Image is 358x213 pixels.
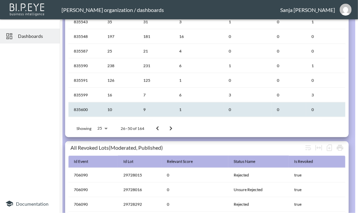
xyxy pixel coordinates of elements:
[123,158,142,166] span: Id Lot
[306,15,350,29] th: 1
[5,200,55,208] a: Documentation
[68,102,102,117] th: 835600
[272,44,306,58] th: 0
[102,102,138,117] th: 10
[8,2,47,17] img: bipeye-logo
[121,126,144,131] p: 26–50 of 164
[167,158,193,166] div: Relevant Score
[123,158,133,166] div: Id Lot
[306,29,350,44] th: 0
[18,33,55,40] span: Dashboards
[294,158,322,166] span: Is Revoked
[68,117,102,132] th: 835610
[94,124,110,133] div: 25
[102,29,138,44] th: 197
[138,58,174,73] th: 231
[272,102,306,117] th: 0
[324,143,335,153] div: Number of rows selected for download: 183
[118,183,161,197] th: 29728016
[102,117,138,132] th: 94
[68,58,102,73] th: 835590
[335,2,356,18] button: sanja@mutualart.com
[272,15,306,29] th: 0
[167,158,201,166] span: Relevant Score
[174,73,223,88] th: 1
[102,88,138,102] th: 16
[272,58,306,73] th: 0
[223,88,272,102] th: 3
[294,158,313,166] div: Is Revoked
[272,88,306,102] th: 0
[228,183,289,197] th: Unsure Rejected
[68,29,102,44] th: 835548
[280,7,335,13] div: Sanja [PERSON_NAME]
[340,4,352,16] img: 07688879023437306fb966f5c965e69d
[70,145,303,151] div: All Revoked Lots(Moderated, Published)
[138,15,174,29] th: 31
[272,117,306,132] th: 0
[76,126,91,131] p: Showing
[223,29,272,44] th: 0
[306,58,350,73] th: 1
[102,73,138,88] th: 126
[102,58,138,73] th: 238
[68,15,102,29] th: 835543
[162,197,228,212] th: 0
[138,117,174,132] th: 82
[289,197,345,212] th: true
[138,73,174,88] th: 125
[313,143,324,153] div: Toggle table layout between fixed and auto (default: auto)
[74,158,88,166] div: Id Event
[306,117,350,132] th: 1
[174,102,223,117] th: 1
[174,29,223,44] th: 16
[272,73,306,88] th: 0
[151,122,164,135] button: Go to previous page
[306,88,350,102] th: 3
[306,102,350,117] th: 0
[138,44,174,58] th: 21
[74,158,97,166] span: Id Event
[174,58,223,73] th: 6
[16,201,49,207] span: Documentation
[174,44,223,58] th: 4
[223,58,272,73] th: 1
[174,88,223,102] th: 6
[223,44,272,58] th: 0
[228,168,289,183] th: Rejected
[303,143,313,153] div: Wrap text
[335,143,345,153] div: Print
[223,117,272,132] th: 1
[289,183,345,197] th: true
[138,102,174,117] th: 9
[138,88,174,102] th: 7
[102,44,138,58] th: 25
[68,168,118,183] th: 706090
[223,102,272,117] th: 0
[223,15,272,29] th: 1
[68,73,102,88] th: 835591
[174,117,223,132] th: 11
[289,168,345,183] th: true
[272,29,306,44] th: 0
[118,168,161,183] th: 29728015
[68,44,102,58] th: 835587
[223,73,272,88] th: 0
[228,197,289,212] th: Rejected
[138,29,174,44] th: 181
[306,73,350,88] th: 0
[61,7,280,13] div: [PERSON_NAME] organization / dashboards
[68,197,118,212] th: 706090
[164,122,178,135] button: Go to next page
[102,15,138,29] th: 35
[306,44,350,58] th: 0
[118,197,161,212] th: 29728292
[162,168,228,183] th: 0
[234,158,264,166] span: Status Name
[234,158,255,166] div: Status Name
[174,15,223,29] th: 3
[68,183,118,197] th: 706090
[162,183,228,197] th: 0
[68,88,102,102] th: 835599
